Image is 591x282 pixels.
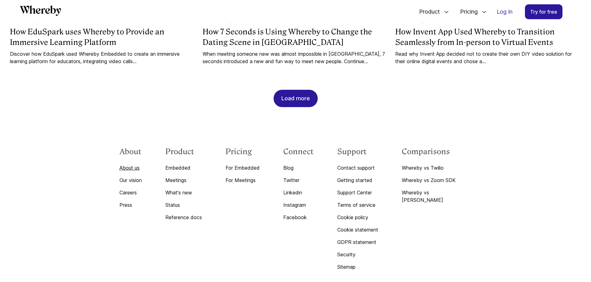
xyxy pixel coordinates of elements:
[165,176,202,184] a: Meetings
[402,164,472,171] a: Whereby vs Twilio
[20,5,61,16] svg: Whereby
[402,189,472,204] a: Whereby vs [PERSON_NAME]
[165,214,202,221] a: Reference docs
[337,263,378,271] a: Sitemap
[119,189,142,196] a: Careers
[119,147,142,157] h3: About
[226,164,260,171] a: For Embedded
[337,226,378,233] a: Cookie statement
[337,176,378,184] a: Getting started
[10,27,195,47] a: How EduSpark uses Whereby to Provide an Immersive Learning Platform
[337,238,378,246] a: GDPR statement
[402,176,472,184] a: Whereby vs Zoom SDK
[283,214,314,221] a: Facebook
[337,214,378,221] a: Cookie policy
[413,2,441,22] span: Product
[20,5,61,18] a: Whereby
[165,189,202,196] a: What's new
[165,164,202,171] a: Embedded
[337,164,378,171] a: Contact support
[283,147,314,157] h3: Connect
[337,189,378,196] a: Support Center
[525,4,562,19] a: Try for free
[283,176,314,184] a: Twitter
[203,27,388,47] a: How 7 Seconds is Using Whereby to Change the Dating Scene in [GEOGRAPHIC_DATA]
[283,164,314,171] a: Blog
[10,50,195,65] a: Discover how EduSpark used Whereby Embedded to create an immersive learning platform for educator...
[203,50,388,65] a: When meeting someone new was almost impossible in [GEOGRAPHIC_DATA], 7 seconds introduced a new a...
[119,164,142,171] a: About us
[283,189,314,196] a: Linkedin
[119,176,142,184] a: Our vision
[337,147,378,157] h3: Support
[283,201,314,209] a: Instagram
[165,201,202,209] a: Status
[226,176,260,184] a: For Meetings
[281,90,310,107] div: Load more
[226,147,260,157] h3: Pricing
[395,27,580,47] a: How Invent App Used Whereby to Transition Seamlessly from In-person to Virtual Events
[165,147,202,157] h3: Product
[274,90,318,107] button: Load more
[402,147,472,157] h3: Comparisons
[337,201,378,209] a: Terms of service
[454,2,479,22] span: Pricing
[492,5,517,19] a: Log in
[337,251,378,258] a: Security
[395,50,580,65] a: Read why Invent App decided not to create their own DIY video solution for their online digital e...
[119,201,142,209] a: Press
